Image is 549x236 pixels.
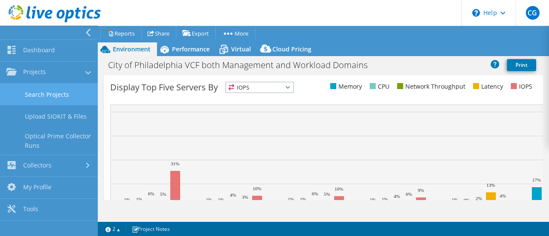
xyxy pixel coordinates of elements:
h1: City of Philadelphia VCF both Management and Workload Domains [104,60,381,70]
span: Performance [172,45,210,53]
text: 17% [532,177,541,182]
text: 4% [500,193,506,198]
text: 1% [452,197,458,202]
a: Reports [100,27,142,40]
a: More [215,27,255,40]
span: Cloud Pricing [272,45,311,53]
a: Export [176,27,216,40]
a: Print [507,59,536,71]
text: 10% [335,186,343,191]
text: 1% [370,197,376,202]
text: 1% [382,197,388,202]
text: 1% [206,197,212,202]
text: 9% [418,188,424,193]
text: 2% [476,196,482,201]
li: Memory [328,82,362,91]
text: 6% [148,191,154,196]
span: Virtual [231,45,251,53]
a: Share [141,27,176,40]
a: Project Notes [126,224,176,234]
li: Network Throughput [395,82,465,91]
li: IOPS [509,82,532,91]
text: 31% [171,161,179,166]
text: 1% [124,197,130,202]
text: 6% [312,191,318,196]
text: 0% [464,197,470,203]
li: CPU [368,82,389,91]
text: 6% [406,191,412,197]
text: 13% [486,182,495,188]
text: 5% [160,191,166,197]
li: Latency [471,82,503,91]
span: CG [526,6,540,20]
text: 1% [136,197,142,202]
span: IOPS [226,82,293,93]
text: 5% [324,191,330,197]
a: 2 [100,224,126,234]
text: 1% [300,197,306,202]
svg: \n [472,9,480,17]
text: 4% [230,192,236,197]
span: Environment [113,45,151,53]
text: 1% [288,197,294,202]
text: 10% [253,186,261,191]
text: 4% [394,194,400,199]
text: 3% [242,194,248,200]
text: 1% [218,197,224,202]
